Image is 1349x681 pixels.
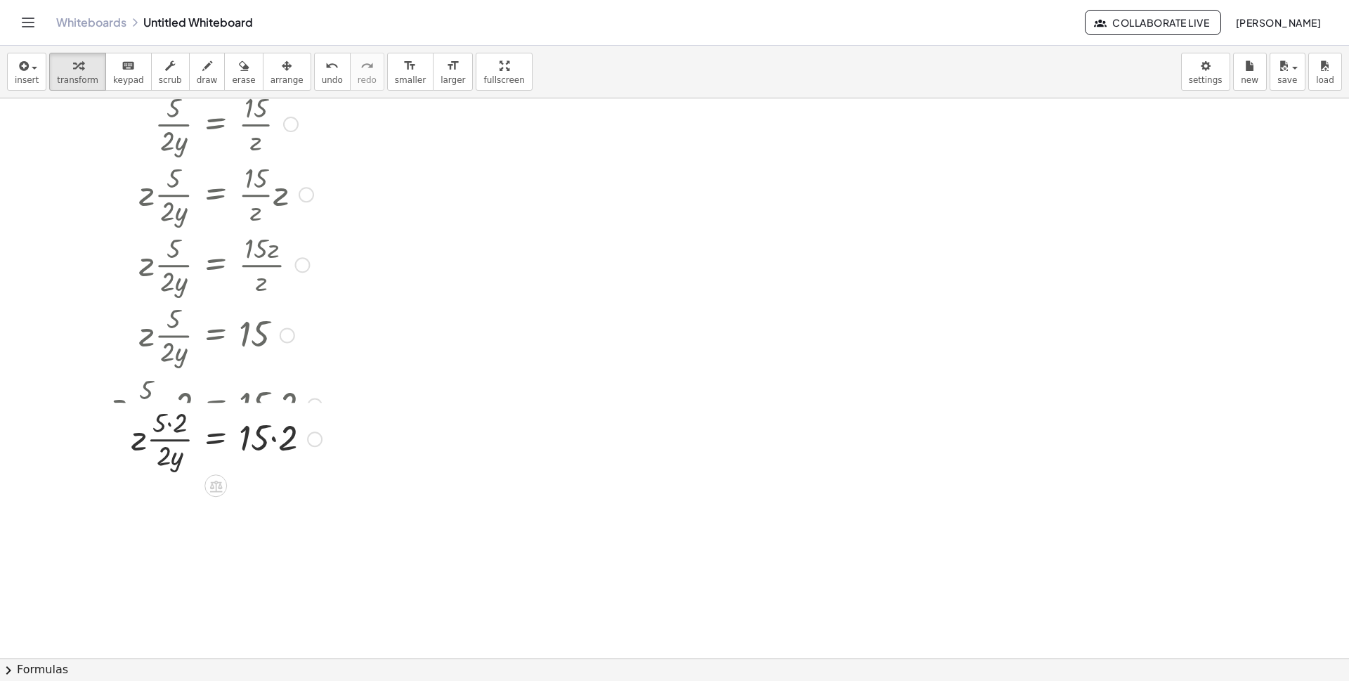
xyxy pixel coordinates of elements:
[350,53,384,91] button: redoredo
[446,58,460,74] i: format_size
[395,75,426,85] span: smaller
[1224,10,1332,35] button: [PERSON_NAME]
[271,75,304,85] span: arrange
[360,58,374,74] i: redo
[433,53,473,91] button: format_sizelarger
[1270,53,1305,91] button: save
[7,53,46,91] button: insert
[204,474,227,497] div: Apply the same math to both sides of the equation
[1241,75,1258,85] span: new
[1235,16,1321,29] span: [PERSON_NAME]
[49,53,106,91] button: transform
[151,53,190,91] button: scrub
[314,53,351,91] button: undoundo
[1189,75,1223,85] span: settings
[1277,75,1297,85] span: save
[122,58,135,74] i: keyboard
[159,75,182,85] span: scrub
[325,58,339,74] i: undo
[197,75,218,85] span: draw
[113,75,144,85] span: keypad
[263,53,311,91] button: arrange
[476,53,532,91] button: fullscreen
[232,75,255,85] span: erase
[56,15,126,30] a: Whiteboards
[105,53,152,91] button: keyboardkeypad
[224,53,263,91] button: erase
[1233,53,1267,91] button: new
[483,75,524,85] span: fullscreen
[387,53,434,91] button: format_sizesmaller
[1308,53,1342,91] button: load
[403,58,417,74] i: format_size
[441,75,465,85] span: larger
[17,11,39,34] button: Toggle navigation
[1097,16,1209,29] span: Collaborate Live
[1316,75,1334,85] span: load
[57,75,98,85] span: transform
[322,75,343,85] span: undo
[15,75,39,85] span: insert
[1085,10,1221,35] button: Collaborate Live
[358,75,377,85] span: redo
[189,53,226,91] button: draw
[1181,53,1230,91] button: settings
